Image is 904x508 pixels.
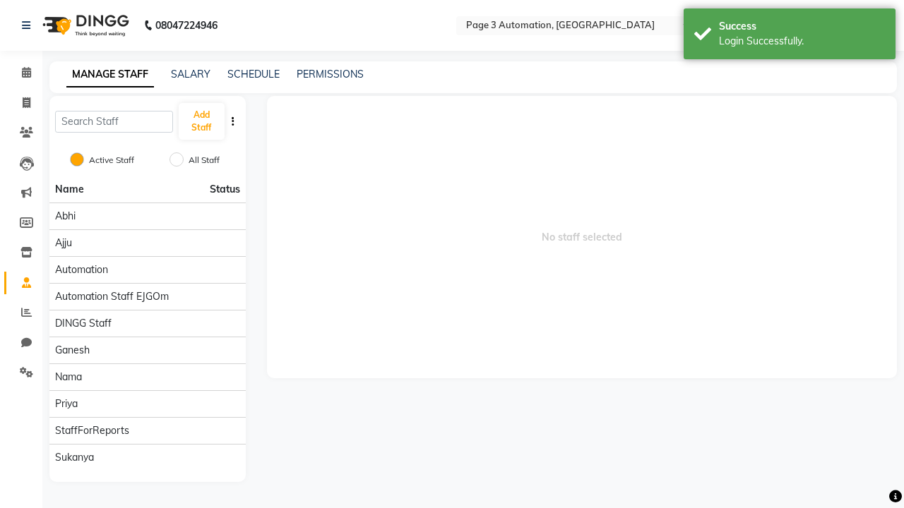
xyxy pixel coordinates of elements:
b: 08047224946 [155,6,218,45]
span: Priya [55,397,78,411]
span: Nama [55,370,82,385]
span: Ganesh [55,343,90,358]
button: Add Staff [179,103,225,140]
label: All Staff [189,154,220,167]
img: logo [36,6,133,45]
span: DINGG Staff [55,316,112,331]
span: Automation Staff eJGOm [55,289,169,304]
div: Success [719,19,885,34]
span: Abhi [55,209,76,224]
label: Active Staff [89,154,134,167]
a: SALARY [171,68,210,80]
input: Search Staff [55,111,173,133]
span: Status [210,182,240,197]
a: SCHEDULE [227,68,280,80]
div: Login Successfully. [719,34,885,49]
span: Automation [55,262,108,277]
span: Ajju [55,236,72,250]
span: StaffForReports [55,423,129,438]
span: Name [55,183,84,195]
span: No staff selected [267,96,898,378]
a: PERMISSIONS [297,68,364,80]
span: Sukanya [55,450,94,465]
a: MANAGE STAFF [66,62,154,87]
